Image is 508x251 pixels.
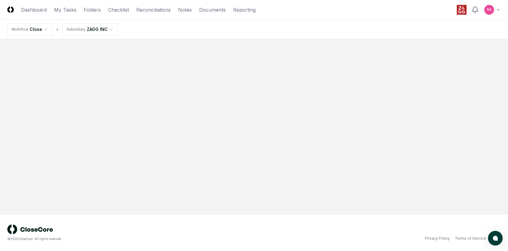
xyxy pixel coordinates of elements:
[136,6,171,13] a: Reconciliations
[233,6,256,13] a: Reporting
[425,236,450,241] a: Privacy Policy
[7,237,254,241] div: © 2025 CloseCore. All rights reserved.
[108,6,129,13] a: Checklist
[7,224,53,234] img: logo
[21,6,47,13] a: Dashboard
[455,236,486,241] a: Terms of Service
[199,6,226,13] a: Documents
[11,27,28,32] div: Workflow
[84,6,101,13] a: Folders
[487,7,491,12] span: NS
[54,6,76,13] a: My Tasks
[178,6,192,13] a: Notes
[488,231,503,245] button: atlas-launcher
[457,5,466,15] img: ZAGG logo
[484,4,495,15] button: NS
[7,23,118,36] nav: breadcrumb
[7,6,14,13] img: Logo
[67,27,86,32] div: Subsidiary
